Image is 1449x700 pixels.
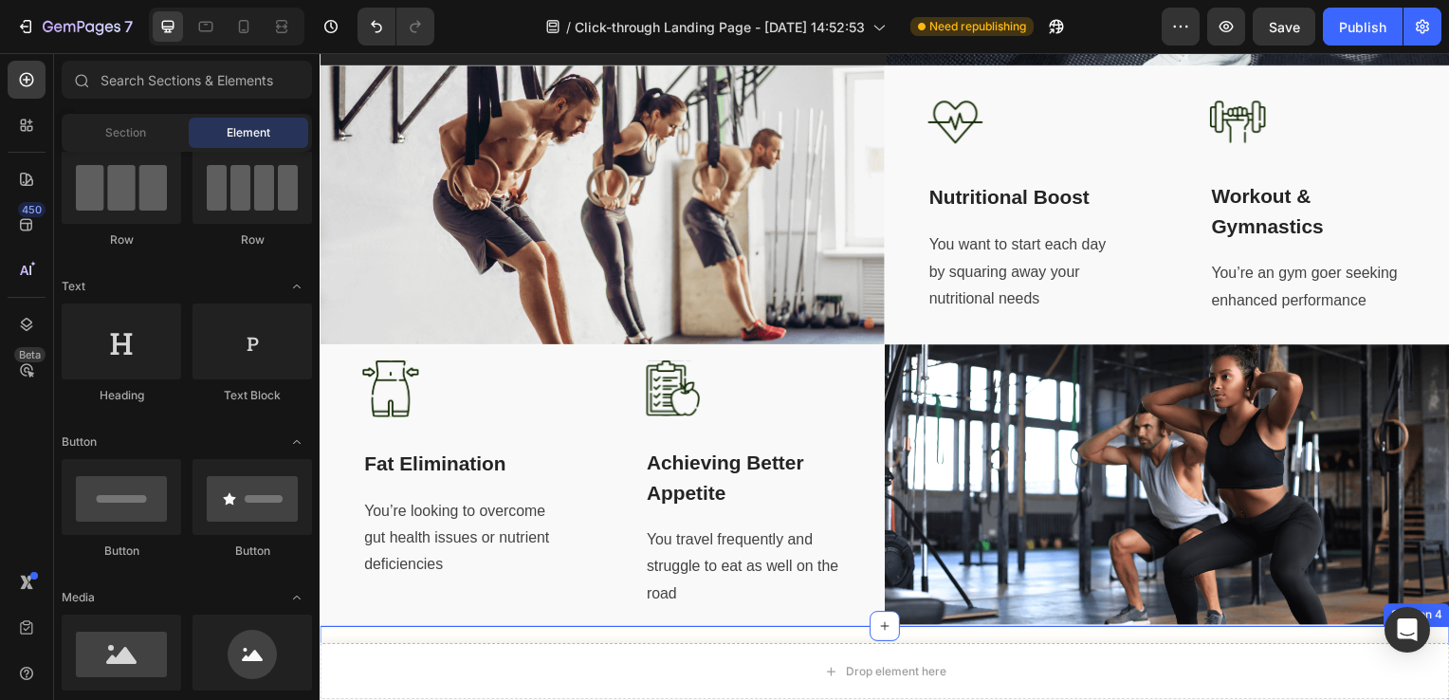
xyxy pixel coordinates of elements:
span: Button [62,433,97,451]
p: Nutritional Boost [614,131,809,161]
div: Button [62,543,181,560]
span: Element [227,124,270,141]
button: 7 [8,8,141,46]
button: Publish [1323,8,1403,46]
div: Text Block [193,387,312,404]
p: You’re looking to overcome gut health issues or nutrient deficiencies [45,449,240,530]
span: Text [62,278,85,295]
img: Alt Image [327,310,384,366]
p: You’re an gym goer seeking enhanced performance [898,209,1093,264]
span: Save [1269,19,1300,35]
div: Drop element here [530,616,631,631]
p: Fat Elimination [45,399,240,430]
button: Save [1253,8,1315,46]
p: Achieving Better Appetite [329,398,524,458]
p: You want to start each day by squaring away your nutritional needs [614,180,809,262]
img: Alt Image [569,294,1138,577]
span: Media [62,589,95,606]
span: Click-through Landing Page - [DATE] 14:52:53 [575,17,865,37]
div: Row [193,231,312,249]
span: Toggle open [282,582,312,613]
span: / [566,17,571,37]
div: Heading [62,387,181,404]
div: Undo/Redo [358,8,434,46]
div: Button [193,543,312,560]
span: Toggle open [282,427,312,457]
p: You travel frequently and struggle to eat as well on the road [329,477,524,559]
div: Beta [14,347,46,362]
p: 7 [124,15,133,38]
input: Search Sections & Elements [62,61,312,99]
div: Open Intercom Messenger [1385,607,1430,653]
div: Row [62,231,181,249]
div: Publish [1339,17,1386,37]
span: Section [105,124,146,141]
p: Workout & Gymnastics [898,130,1093,190]
div: Section 4 [1075,558,1134,575]
img: Alt Image [43,310,100,367]
span: Need republishing [929,18,1026,35]
img: Alt Image [896,42,953,98]
span: Toggle open [282,271,312,302]
div: 450 [18,202,46,217]
iframe: Design area [320,53,1449,700]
